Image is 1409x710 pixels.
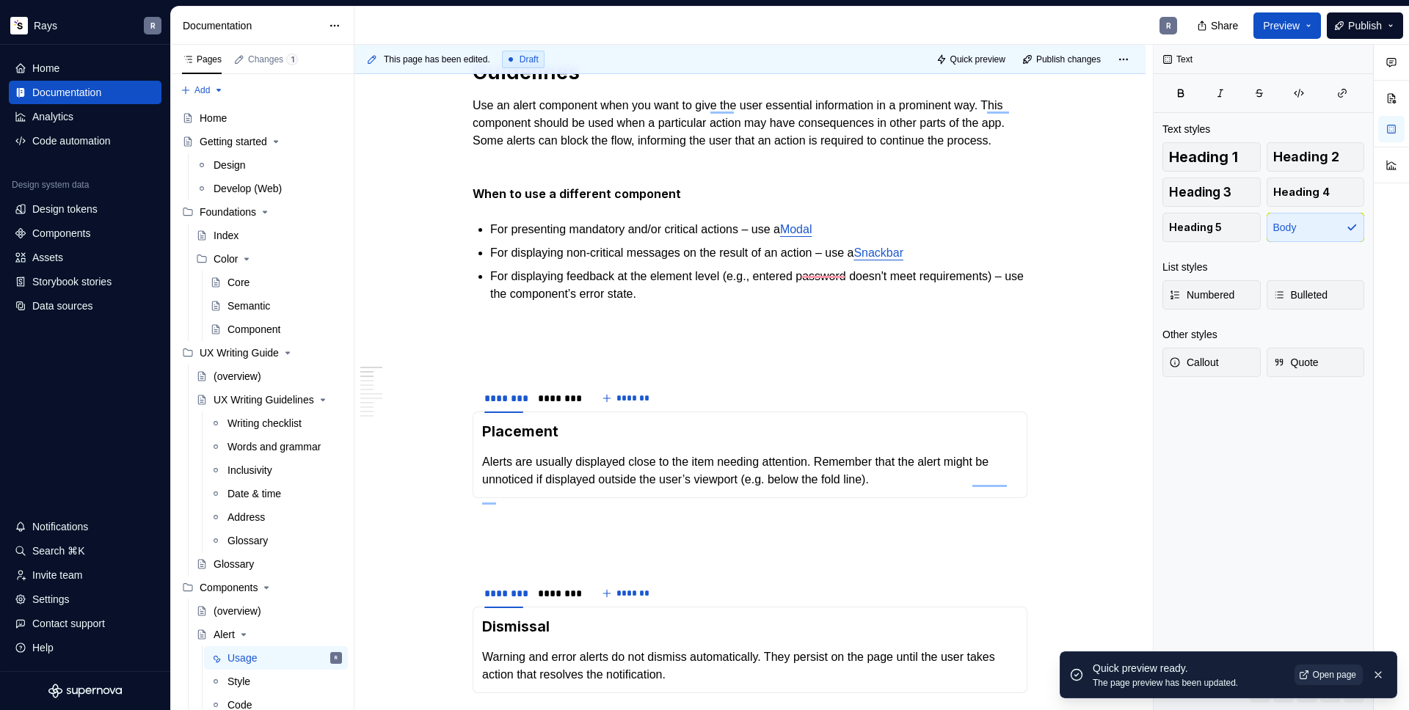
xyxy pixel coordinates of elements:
span: Publish changes [1036,54,1101,65]
button: Numbered [1162,280,1261,310]
a: Alert [190,623,348,646]
p: Alerts are usually displayed close to the item needing attention. Remember that the alert might b... [482,453,1018,488]
a: Words and grammar [204,435,348,458]
div: R [335,651,338,665]
div: Pages [182,54,222,65]
a: Semantic [204,294,348,318]
div: Data sources [32,299,92,313]
div: Glossary [227,533,268,548]
div: Getting started [200,134,267,149]
button: Notifications [9,515,161,538]
div: Writing checklist [227,416,302,431]
p: Use an alert component when you want to give the user essential information in a prominent way. T... [473,97,1027,150]
div: Other styles [1162,327,1217,342]
button: Bulleted [1267,280,1365,310]
button: Publish changes [1018,49,1107,70]
span: Callout [1169,355,1219,370]
span: Heading 4 [1273,185,1330,200]
div: Storybook stories [32,274,112,289]
div: Address [227,510,265,524]
section-item: Untitled [482,616,1018,684]
a: Settings [9,588,161,611]
button: Quick preview [932,49,1012,70]
div: Style [227,674,250,689]
div: Rays [34,18,57,33]
span: Publish [1348,18,1382,33]
div: Text styles [1162,122,1210,136]
a: Components [9,222,161,245]
a: Home [176,106,348,130]
a: Writing checklist [204,411,348,435]
img: 6d3517f2-c9be-42ef-a17d-43333b4a1852.png [10,17,28,34]
span: Numbered [1169,288,1234,302]
a: (overview) [190,365,348,388]
button: Search ⌘K [9,539,161,563]
p: For displaying feedback at the element level (e.g., entered password doesn't meet requirements) –... [490,268,1027,303]
button: Contact support [9,612,161,635]
a: Index [190,224,348,247]
section-item: Untitled [482,421,1018,488]
a: Design tokens [9,197,161,221]
div: (overview) [214,369,261,384]
button: Publish [1327,12,1403,39]
div: Date & time [227,486,281,501]
span: Draft [520,54,539,65]
div: Assets [32,250,63,265]
div: UX Writing Guide [176,341,348,365]
div: Color [190,247,348,271]
div: (overview) [214,604,261,618]
a: Glossary [190,552,348,576]
a: Design [190,153,348,177]
span: Quote [1273,355,1319,370]
div: Quick preview ready. [1093,661,1286,676]
a: Modal [780,223,812,235]
div: Components [176,576,348,599]
div: Color [214,252,238,266]
a: Open page [1295,665,1363,685]
button: Heading 1 [1162,142,1261,172]
div: UX Writing Guide [200,345,279,360]
svg: Supernova Logo [48,684,122,698]
div: Search ⌘K [32,544,85,558]
div: Code automation [32,133,111,148]
div: Glossary [214,557,254,571]
span: Preview [1263,18,1300,33]
div: Foundations [176,200,348,224]
div: Changes [248,54,298,65]
a: Code automation [9,129,161,153]
span: Bulleted [1273,288,1328,302]
p: Warning and error alerts do not dismiss automatically. They persist on the page until the user ta... [482,648,1018,684]
span: This page has been edited. [384,54,490,65]
button: Share [1190,12,1248,39]
div: Documentation [183,18,321,33]
span: Heading 1 [1169,150,1238,164]
a: Address [204,505,348,529]
div: Components [200,580,258,595]
span: Heading 2 [1273,150,1339,164]
div: Analytics [32,109,73,124]
button: Help [9,636,161,659]
a: Home [9,56,161,80]
button: Heading 2 [1267,142,1365,172]
h3: Dismissal [482,616,1018,637]
div: Usage [227,651,257,665]
div: Design [214,158,246,172]
strong: When to use a different component [473,186,681,201]
button: Heading 4 [1267,177,1365,207]
a: Component [204,318,348,341]
div: Design tokens [32,202,98,216]
div: Alert [214,627,235,642]
a: Inclusivity [204,458,348,482]
div: Invite team [32,568,82,582]
a: (overview) [190,599,348,623]
a: Invite team [9,563,161,587]
div: Index [214,228,239,243]
div: The page preview has been updated. [1093,677,1286,689]
div: Develop (Web) [214,181,282,196]
span: Quick preview [950,54,1005,65]
div: Components [32,226,90,241]
div: Documentation [32,85,101,100]
div: Words and grammar [227,439,321,454]
button: Heading 5 [1162,213,1261,242]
